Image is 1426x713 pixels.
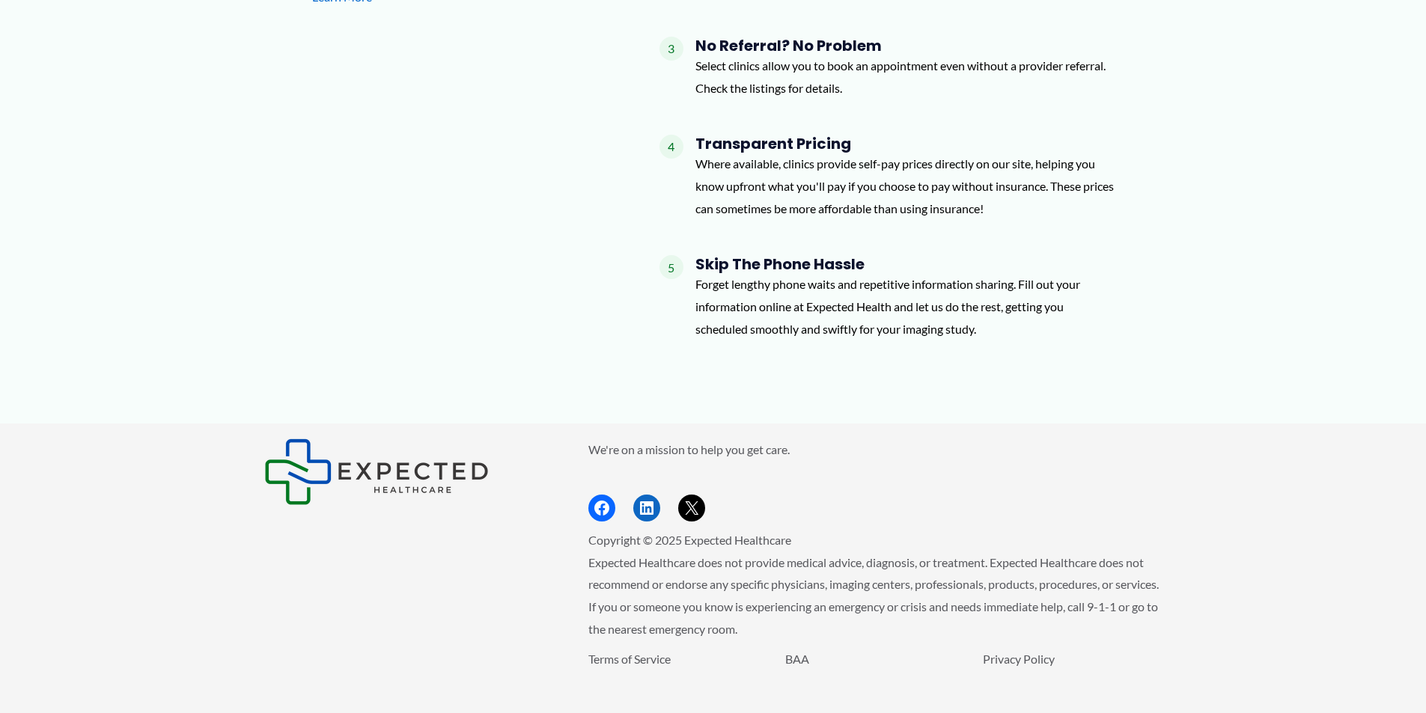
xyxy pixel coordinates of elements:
aside: Footer Widget 3 [588,648,1163,704]
span: 5 [659,255,683,279]
a: Privacy Policy [983,652,1055,666]
span: Copyright © 2025 Expected Healthcare [588,533,791,547]
h4: Skip the Phone Hassle [695,255,1115,273]
p: Select clinics allow you to book an appointment even without a provider referral. Check the listi... [695,55,1115,99]
aside: Footer Widget 1 [264,438,551,505]
img: Expected Healthcare Logo - side, dark font, small [264,438,489,505]
a: BAA [785,652,809,666]
span: 4 [659,135,683,159]
p: Forget lengthy phone waits and repetitive information sharing. Fill out your information online a... [695,273,1115,340]
aside: Footer Widget 2 [588,438,1163,521]
h4: No Referral? No Problem [695,37,1115,55]
span: 3 [659,37,683,61]
p: Where available, clinics provide self-pay prices directly on our site, helping you know upfront w... [695,153,1115,219]
p: We're on a mission to help you get care. [588,438,1163,461]
span: Expected Healthcare does not provide medical advice, diagnosis, or treatment. Expected Healthcare... [588,555,1159,636]
a: Terms of Service [588,652,671,666]
h4: Transparent Pricing [695,135,1115,153]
